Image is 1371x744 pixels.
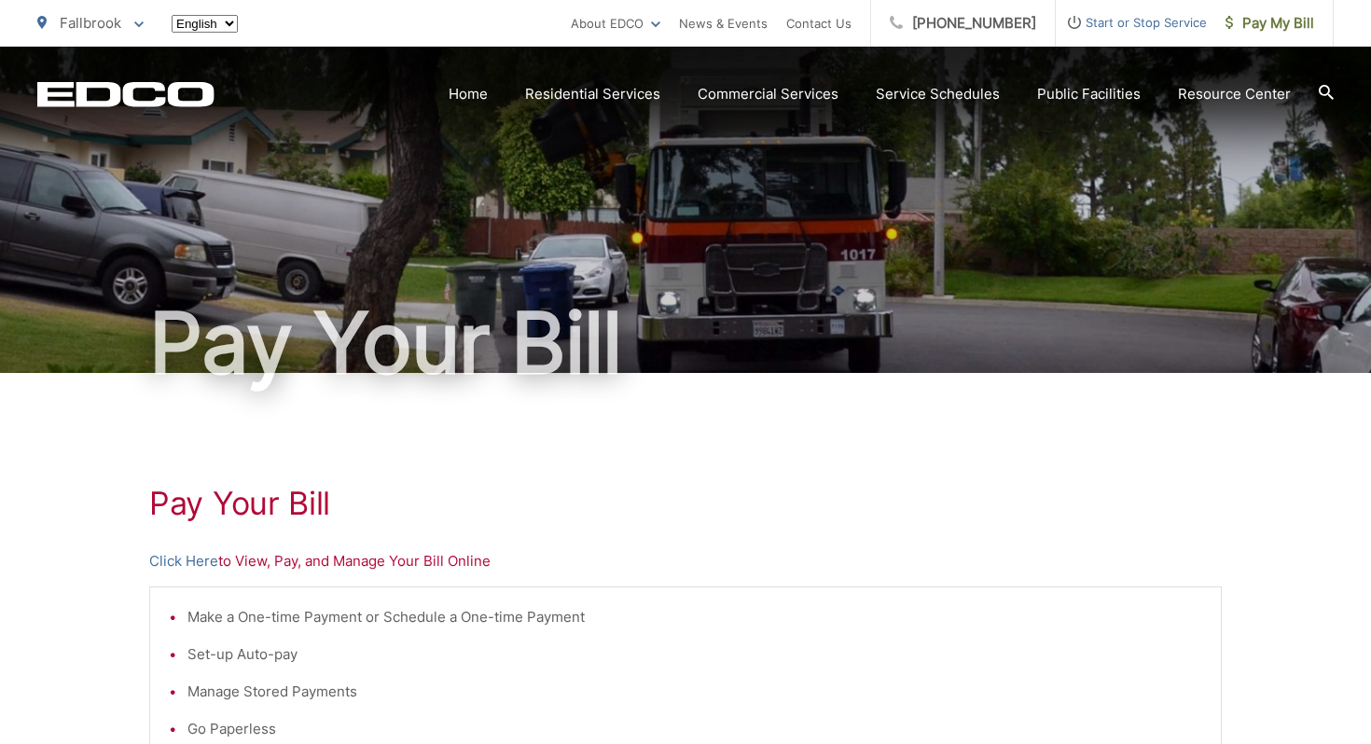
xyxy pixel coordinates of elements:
[1178,83,1291,105] a: Resource Center
[149,485,1222,522] h1: Pay Your Bill
[449,83,488,105] a: Home
[1037,83,1141,105] a: Public Facilities
[786,12,852,34] a: Contact Us
[187,681,1202,703] li: Manage Stored Payments
[698,83,838,105] a: Commercial Services
[37,81,215,107] a: EDCD logo. Return to the homepage.
[149,550,218,572] a: Click Here
[60,14,121,32] span: Fallbrook
[525,83,660,105] a: Residential Services
[149,550,1222,572] p: to View, Pay, and Manage Your Bill Online
[187,606,1202,628] li: Make a One-time Payment or Schedule a One-time Payment
[679,12,768,34] a: News & Events
[37,296,1334,390] h1: Pay Your Bill
[876,83,1000,105] a: Service Schedules
[571,12,660,34] a: About EDCO
[187,718,1202,740] li: Go Paperless
[172,15,238,33] select: Select a language
[1226,12,1314,34] span: Pay My Bill
[187,643,1202,666] li: Set-up Auto-pay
